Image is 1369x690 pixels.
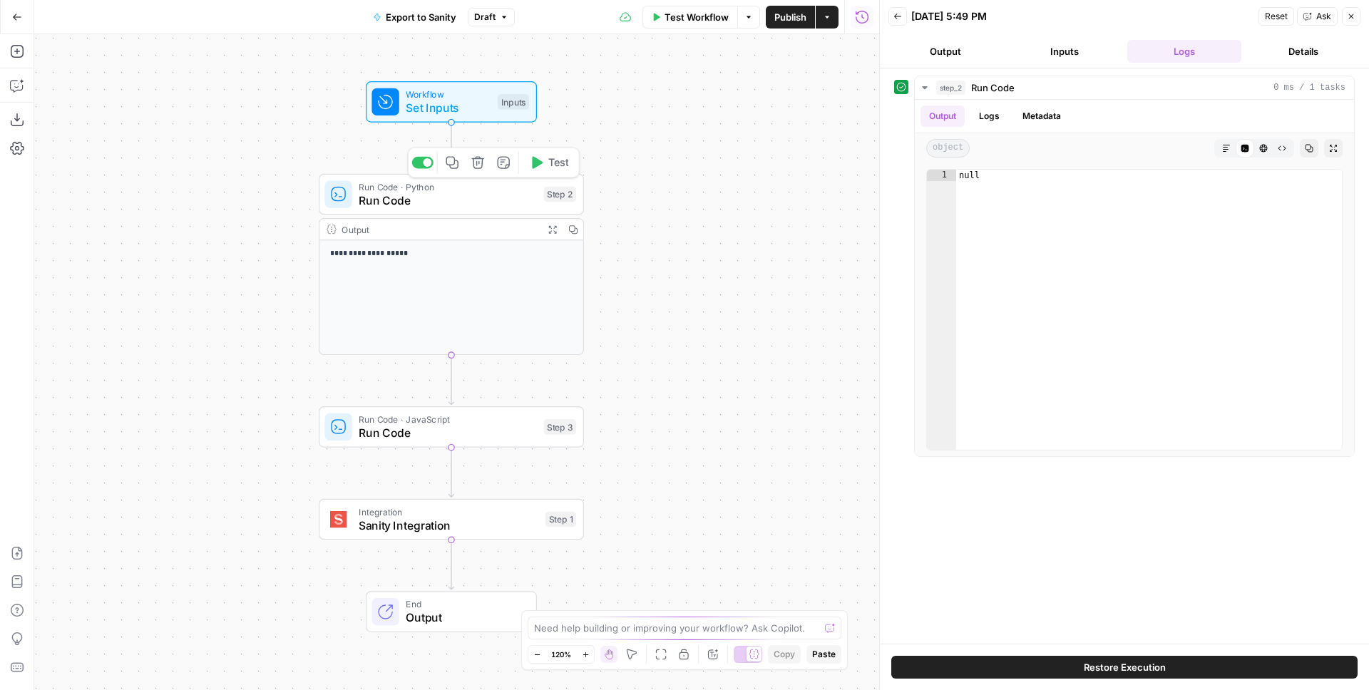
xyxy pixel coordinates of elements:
[448,448,453,498] g: Edge from step_3 to step_1
[406,88,491,101] span: Workflow
[665,10,729,24] span: Test Workflow
[406,597,522,611] span: End
[359,180,537,193] span: Run Code · Python
[448,355,453,405] g: Edge from step_2 to step_3
[548,155,569,170] span: Test
[319,81,584,123] div: WorkflowSet InputsInputs
[927,170,956,181] div: 1
[774,10,806,24] span: Publish
[1265,10,1288,23] span: Reset
[774,648,795,661] span: Copy
[342,222,537,236] div: Output
[971,81,1015,95] span: Run Code
[1127,40,1241,63] button: Logs
[970,105,1008,127] button: Logs
[406,609,522,627] span: Output
[1084,660,1166,674] span: Restore Execution
[319,406,584,448] div: Run Code · JavaScriptRun CodeStep 3
[359,413,537,426] span: Run Code · JavaScript
[319,591,584,632] div: EndOutput
[364,6,465,29] button: Export to Sanity
[544,187,577,202] div: Step 2
[468,8,515,26] button: Draft
[359,192,537,209] span: Run Code
[921,105,965,127] button: Output
[1297,7,1338,26] button: Ask
[891,656,1358,679] button: Restore Execution
[768,645,801,664] button: Copy
[406,99,491,116] span: Set Inputs
[551,649,571,660] span: 120%
[359,505,538,518] span: Integration
[806,645,841,664] button: Paste
[1247,40,1361,63] button: Details
[544,419,577,435] div: Step 3
[888,40,1003,63] button: Output
[926,139,970,158] span: object
[359,517,538,534] span: Sanity Integration
[915,100,1354,456] div: 0 ms / 1 tasks
[812,648,836,661] span: Paste
[330,511,347,528] img: logo.svg
[1316,10,1331,23] span: Ask
[523,152,575,174] button: Test
[319,499,584,540] div: IntegrationSanity IntegrationStep 1
[642,6,737,29] button: Test Workflow
[359,424,537,441] span: Run Code
[1258,7,1294,26] button: Reset
[1273,81,1345,94] span: 0 ms / 1 tasks
[766,6,815,29] button: Publish
[545,512,576,527] div: Step 1
[1014,105,1070,127] button: Metadata
[936,81,965,95] span: step_2
[498,94,529,110] div: Inputs
[915,76,1354,99] button: 0 ms / 1 tasks
[474,11,496,24] span: Draft
[1008,40,1122,63] button: Inputs
[386,10,456,24] span: Export to Sanity
[448,540,453,589] g: Edge from step_1 to end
